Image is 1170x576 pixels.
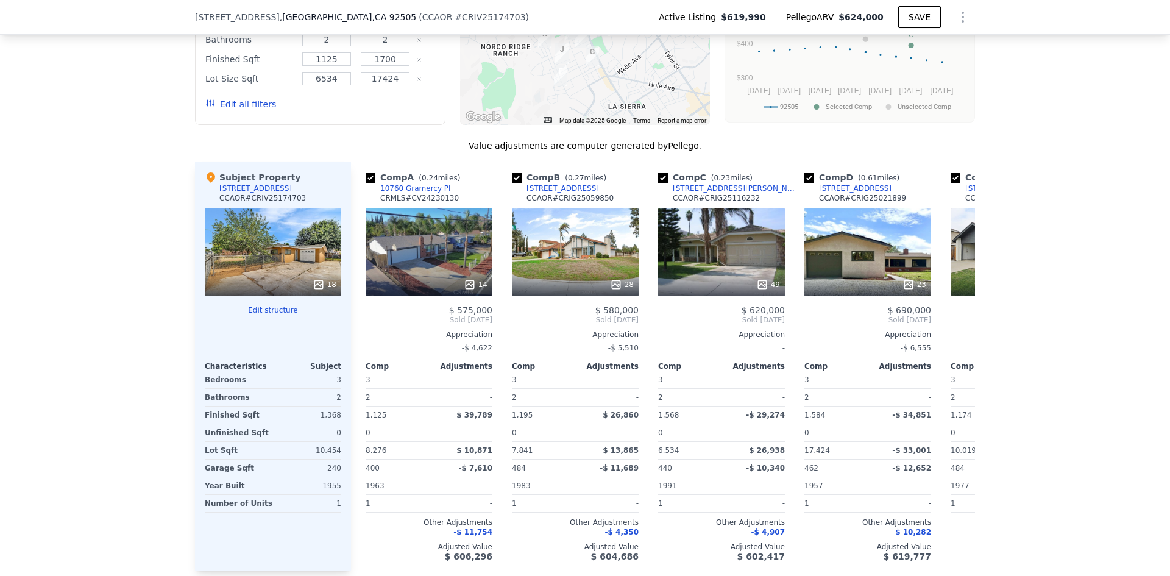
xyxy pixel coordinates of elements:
div: Year Built [205,477,271,494]
span: $ 575,000 [449,305,492,315]
div: 1957 [804,477,865,494]
button: Show Options [951,5,975,29]
text: [DATE] [838,87,861,95]
div: 5030 Sierra Vista Ave [554,65,567,86]
button: Clear [417,57,422,62]
span: -$ 29,274 [746,411,785,419]
span: 0.27 [568,174,584,182]
span: ( miles) [706,174,757,182]
span: -$ 4,622 [462,344,492,352]
span: -$ 7,610 [459,464,492,472]
button: SAVE [898,6,941,28]
text: [DATE] [778,87,801,95]
div: Characteristics [205,361,273,371]
div: - [724,389,785,406]
div: Adjusted Value [658,542,785,552]
span: Map data ©2025 Google [559,117,626,124]
span: 3 [804,375,809,384]
span: Sold [DATE] [804,315,931,325]
span: 3 [658,375,663,384]
div: 1 [512,495,573,512]
span: 7,841 [512,446,533,455]
div: - [578,477,639,494]
div: [STREET_ADDRESS] [819,183,892,193]
div: 0 [275,424,341,441]
div: Adjusted Value [512,542,639,552]
span: 0 [658,428,663,437]
div: - [724,495,785,512]
div: Comp [658,361,721,371]
div: - [431,371,492,388]
span: $ 690,000 [888,305,931,315]
div: ( ) [419,11,529,23]
span: -$ 11,689 [600,464,639,472]
div: - [578,389,639,406]
div: Subject Property [205,171,300,183]
div: Comp D [804,171,904,183]
button: Edit structure [205,305,341,315]
span: Active Listing [659,11,721,23]
span: 0 [804,428,809,437]
div: CCAOR # CROC25092139 [965,193,1055,203]
div: Value adjustments are computer generated by Pellego . [195,140,975,152]
span: -$ 12,652 [892,464,931,472]
div: 1983 [512,477,573,494]
div: Adjusted Value [366,542,492,552]
div: Adjustments [868,361,931,371]
span: # CRIV25174703 [455,12,525,22]
div: - [658,340,785,357]
span: 440 [658,464,672,472]
text: [DATE] [899,87,923,95]
a: 10760 Gramercy Pl [366,183,450,193]
span: CCAOR [422,12,453,22]
div: Adjusted Value [951,542,1077,552]
div: 1 [804,495,865,512]
span: 484 [951,464,965,472]
div: 2 [366,389,427,406]
div: [STREET_ADDRESS][PERSON_NAME] [673,183,799,193]
div: 11191 Baker Ln [575,27,589,48]
div: 2 [951,389,1012,406]
span: 0.24 [422,174,438,182]
div: 10760 Gramercy Pl [380,183,450,193]
div: - [578,495,639,512]
div: - [724,371,785,388]
div: Other Adjustments [512,517,639,527]
div: [STREET_ADDRESS][PERSON_NAME] [965,183,1092,193]
text: [DATE] [747,87,770,95]
div: Adjusted Value [804,542,931,552]
span: 17,424 [804,446,830,455]
div: [STREET_ADDRESS] [219,183,292,193]
div: - [724,477,785,494]
a: [STREET_ADDRESS][PERSON_NAME] [951,183,1092,193]
div: - [724,424,785,441]
span: $ 619,777 [884,552,931,561]
span: $ 602,417 [737,552,785,561]
span: $ 606,296 [445,552,492,561]
div: Comp E [951,171,1049,183]
span: , [GEOGRAPHIC_DATA] [280,11,416,23]
span: $ 13,865 [603,446,639,455]
span: 3 [512,375,517,384]
span: -$ 34,851 [892,411,931,419]
span: Sold [DATE] [658,315,785,325]
div: Appreciation [366,330,492,340]
div: - [578,424,639,441]
div: CCAOR # CRIV25174703 [219,193,306,203]
div: - [578,371,639,388]
div: Lot Sqft [205,442,271,459]
span: 8,276 [366,446,386,455]
div: 1963 [366,477,427,494]
a: [STREET_ADDRESS] [512,183,599,193]
span: 1,584 [804,411,825,419]
div: [STREET_ADDRESS] [526,183,599,193]
span: -$ 4,350 [605,528,639,536]
span: 462 [804,464,818,472]
div: Comp B [512,171,611,183]
span: 0 [366,428,370,437]
text: Selected Comp [826,103,872,111]
div: Number of Units [205,495,272,512]
div: Lot Size Sqft [205,70,295,87]
div: 2 [275,389,341,406]
text: 92505 [780,103,798,111]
